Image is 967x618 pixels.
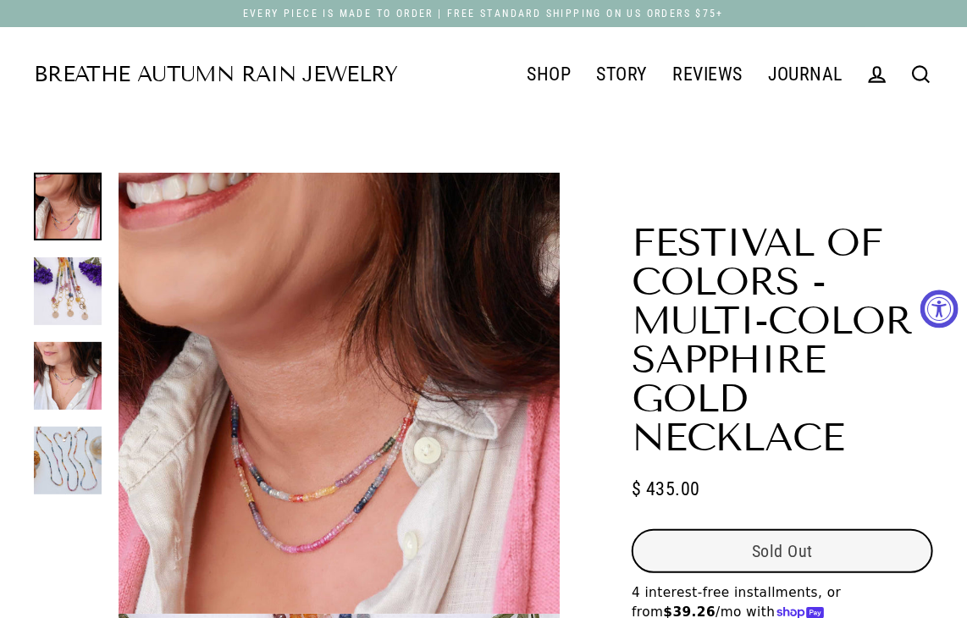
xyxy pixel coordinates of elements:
a: SHOP [515,53,584,96]
a: REVIEWS [660,53,755,96]
img: Festival of Colors - Multi-Color Sapphire Gold Necklace alt image | Breathe Autumn Rain Artisan J... [34,427,102,494]
div: Primary [397,52,855,97]
span: $ 435.00 [632,474,700,504]
img: Festival of Colors - Multi-Color Sapphire Gold Necklace detail image | Breathe Autumn Rain Artisa... [34,257,102,325]
a: STORY [583,53,660,96]
a: Breathe Autumn Rain Jewelry [34,64,397,86]
button: Sold Out [632,529,933,573]
button: Accessibility Widget, click to open [920,290,959,328]
span: Sold Out [752,541,813,561]
img: Festival of Colors - Multi-Color Sapphire Gold Necklace life style layering image | Breathe Autum... [34,342,102,410]
h1: Festival of Colors - Multi-Color Sapphire Gold Necklace [632,223,933,457]
a: JOURNAL [755,53,855,96]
